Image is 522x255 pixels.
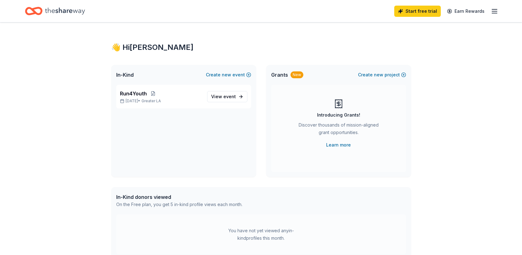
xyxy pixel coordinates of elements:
span: View [211,93,236,100]
div: Discover thousands of mission-aligned grant opportunities. [296,121,381,139]
span: new [222,71,231,79]
a: Earn Rewards [443,6,488,17]
div: New [291,71,303,78]
div: 👋 Hi [PERSON_NAME] [111,42,411,52]
div: On the Free plan, you get 5 in-kind profile views each month. [116,201,242,208]
a: Start free trial [394,6,441,17]
button: Createnewevent [206,71,251,79]
div: Introducing Grants! [317,111,360,119]
button: Createnewproject [358,71,406,79]
a: Learn more [326,141,351,149]
p: [DATE] • [120,99,202,103]
span: Greater LA [142,99,161,103]
span: new [374,71,383,79]
span: Run4Youth [120,90,147,97]
span: Grants [271,71,288,79]
div: You have not yet viewed any in-kind profiles this month. [222,227,300,242]
a: View event [207,91,247,102]
span: In-Kind [116,71,134,79]
span: event [223,94,236,99]
div: In-Kind donors viewed [116,193,242,201]
a: Home [25,4,85,18]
